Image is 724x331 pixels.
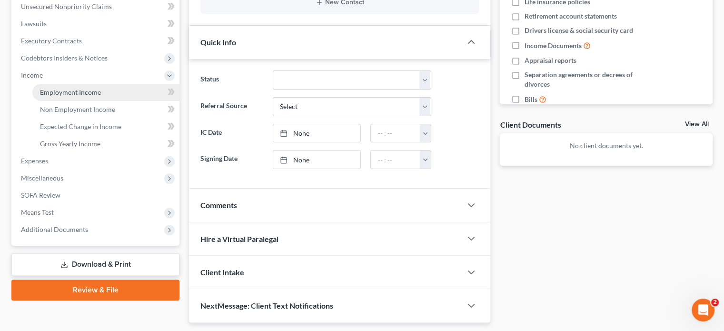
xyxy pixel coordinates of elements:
span: Executory Contracts [21,37,82,45]
iframe: Intercom live chat [692,299,714,321]
a: Non Employment Income [32,101,179,118]
span: Comments [200,201,237,210]
label: IC Date [196,124,268,143]
a: None [273,124,361,142]
label: Referral Source [196,97,268,116]
span: Codebtors Insiders & Notices [21,54,108,62]
label: Status [196,70,268,90]
a: Expected Change in Income [32,118,179,135]
span: Quick Info [200,38,236,47]
span: SOFA Review [21,191,60,199]
span: Non Employment Income [40,105,115,113]
span: 2 [711,299,719,306]
span: Additional Documents [21,225,88,233]
span: Bills [525,95,537,104]
span: Expected Change in Income [40,122,121,130]
span: Income Documents [525,41,582,50]
p: No client documents yet. [507,141,705,150]
a: Executory Contracts [13,32,179,50]
span: Employment Income [40,88,101,96]
span: Appraisal reports [525,56,576,65]
span: Gross Yearly Income [40,140,100,148]
span: Expenses [21,157,48,165]
input: -- : -- [371,124,420,142]
span: Client Intake [200,268,244,277]
span: Separation agreements or decrees of divorces [525,70,651,89]
a: Employment Income [32,84,179,101]
a: Lawsuits [13,15,179,32]
span: Lawsuits [21,20,47,28]
span: Retirement account statements [525,11,617,21]
input: -- : -- [371,150,420,169]
span: Unsecured Nonpriority Claims [21,2,112,10]
a: None [273,150,361,169]
a: Download & Print [11,253,179,276]
span: Income [21,71,43,79]
span: Miscellaneous [21,174,63,182]
a: SOFA Review [13,187,179,204]
a: View All [685,121,709,128]
a: Review & File [11,280,179,301]
label: Signing Date [196,150,268,169]
span: Drivers license & social security card [525,26,633,35]
div: Client Documents [500,120,561,130]
span: Means Test [21,208,54,216]
span: Hire a Virtual Paralegal [200,234,278,243]
a: Gross Yearly Income [32,135,179,152]
span: NextMessage: Client Text Notifications [200,301,333,310]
